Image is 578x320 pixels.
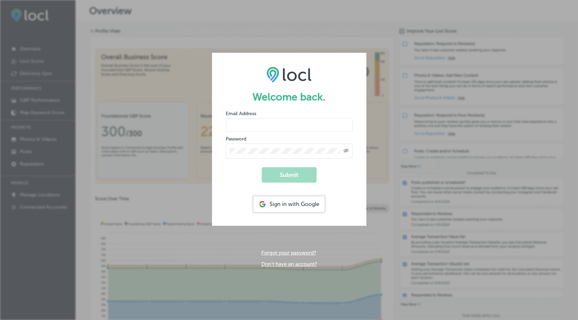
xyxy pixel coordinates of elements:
[253,196,325,212] div: Sign in with Google
[267,66,311,82] img: LOCL logo
[261,250,316,256] a: Forgot your password?
[226,136,246,142] label: Password
[226,91,353,103] h1: Welcome back.
[226,111,256,116] label: Email Address
[261,261,317,267] a: Don't have an account?
[262,167,317,183] button: Submit
[343,148,349,154] span: Toggle password visibility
